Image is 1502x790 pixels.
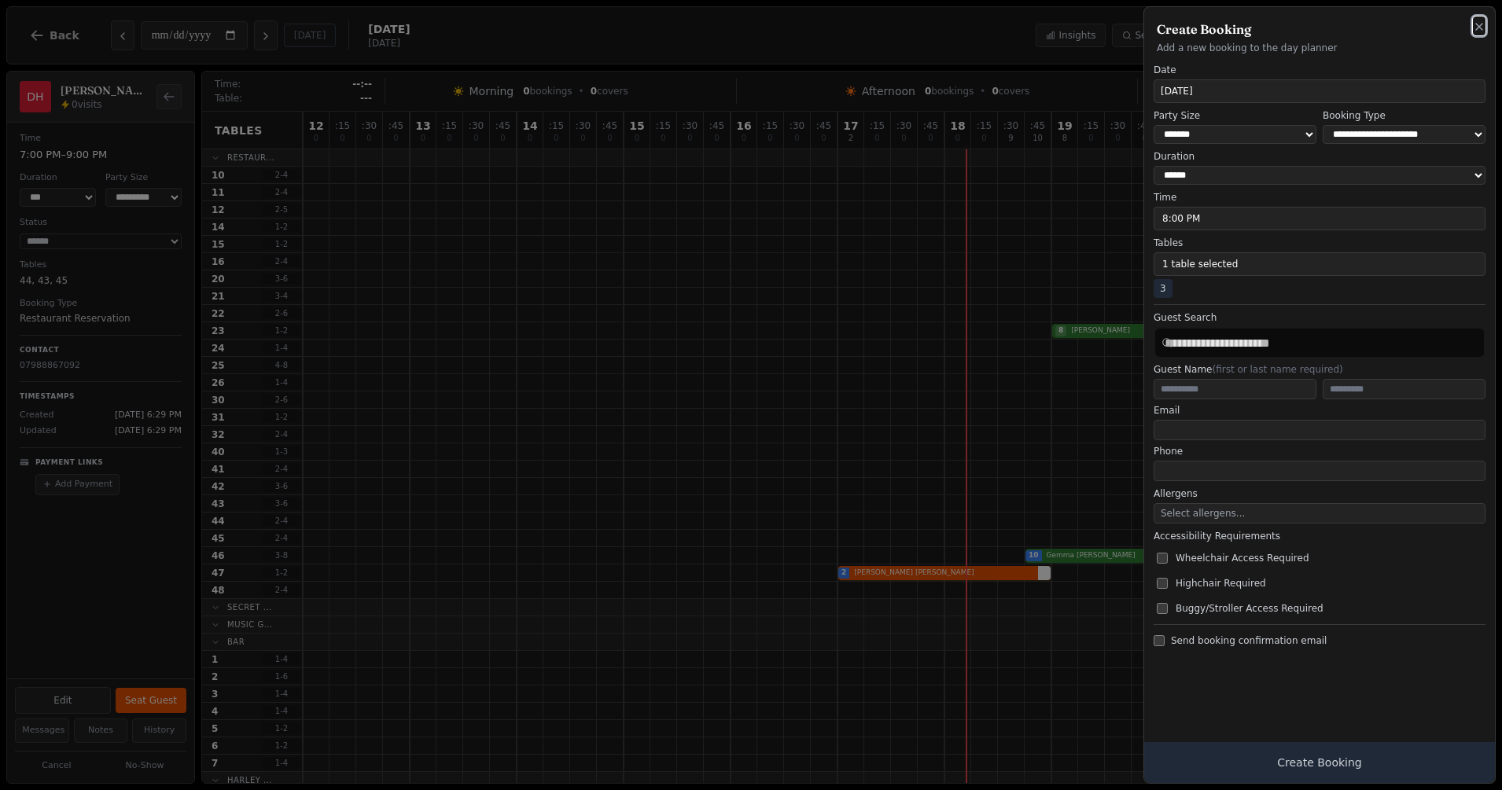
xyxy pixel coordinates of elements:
button: 8:00 PM [1154,207,1485,230]
span: Highchair Required [1176,577,1266,590]
label: Guest Search [1154,311,1485,324]
button: Create Booking [1144,742,1495,783]
label: Guest Name [1154,363,1485,376]
button: 1 table selected [1154,252,1485,276]
label: Duration [1154,150,1485,163]
label: Time [1154,191,1485,204]
label: Accessibility Requirements [1154,530,1485,542]
label: Party Size [1154,109,1316,122]
span: Wheelchair Access Required [1176,552,1309,564]
input: Wheelchair Access Required [1157,553,1168,564]
span: (first or last name required) [1212,364,1342,375]
h2: Create Booking [1157,20,1482,39]
button: [DATE] [1154,79,1485,103]
span: Send booking confirmation email [1171,634,1327,647]
span: Select allergens... [1161,508,1245,519]
label: Phone [1154,445,1485,457]
p: Add a new booking to the day planner [1157,42,1482,54]
span: Buggy/Stroller Access Required [1176,602,1323,615]
label: Date [1154,64,1485,76]
label: Allergens [1154,487,1485,500]
label: Email [1154,404,1485,417]
label: Tables [1154,237,1485,249]
label: Booking Type [1323,109,1485,122]
input: Buggy/Stroller Access Required [1157,603,1168,614]
input: Highchair Required [1157,578,1168,589]
span: 3 [1154,279,1173,298]
input: Send booking confirmation email [1154,635,1165,646]
button: Select allergens... [1154,503,1485,524]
